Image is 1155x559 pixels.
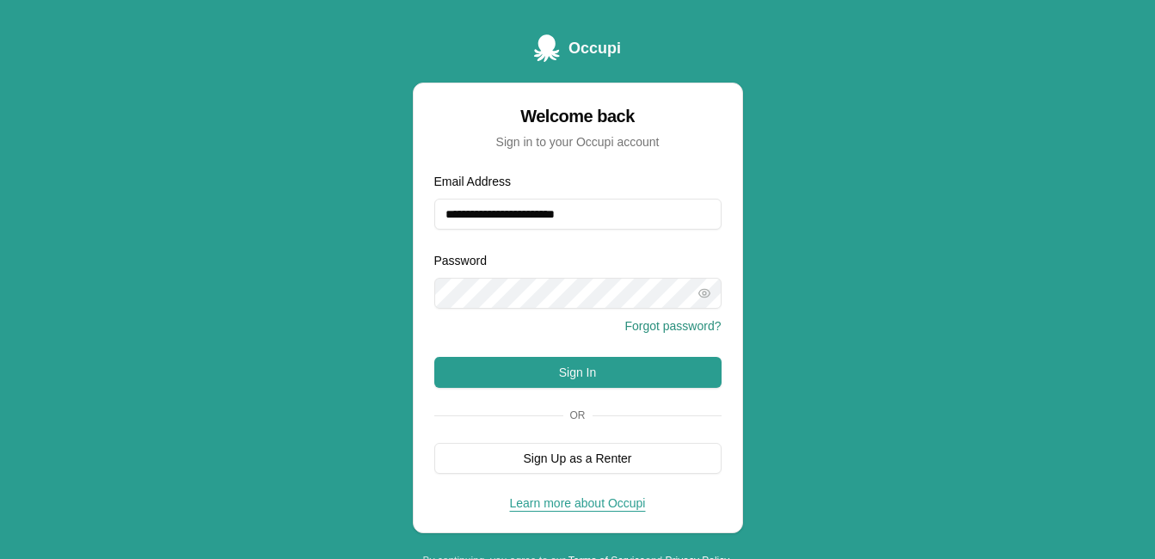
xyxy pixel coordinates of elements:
button: Sign Up as a Renter [434,443,722,474]
a: Learn more about Occupi [510,496,646,510]
a: Occupi [534,34,621,62]
label: Password [434,254,487,267]
button: Sign In [434,357,722,388]
div: Welcome back [434,104,722,128]
label: Email Address [434,175,511,188]
div: Sign in to your Occupi account [434,133,722,150]
button: Forgot password? [624,317,721,335]
span: Or [563,408,593,422]
span: Occupi [568,36,621,60]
